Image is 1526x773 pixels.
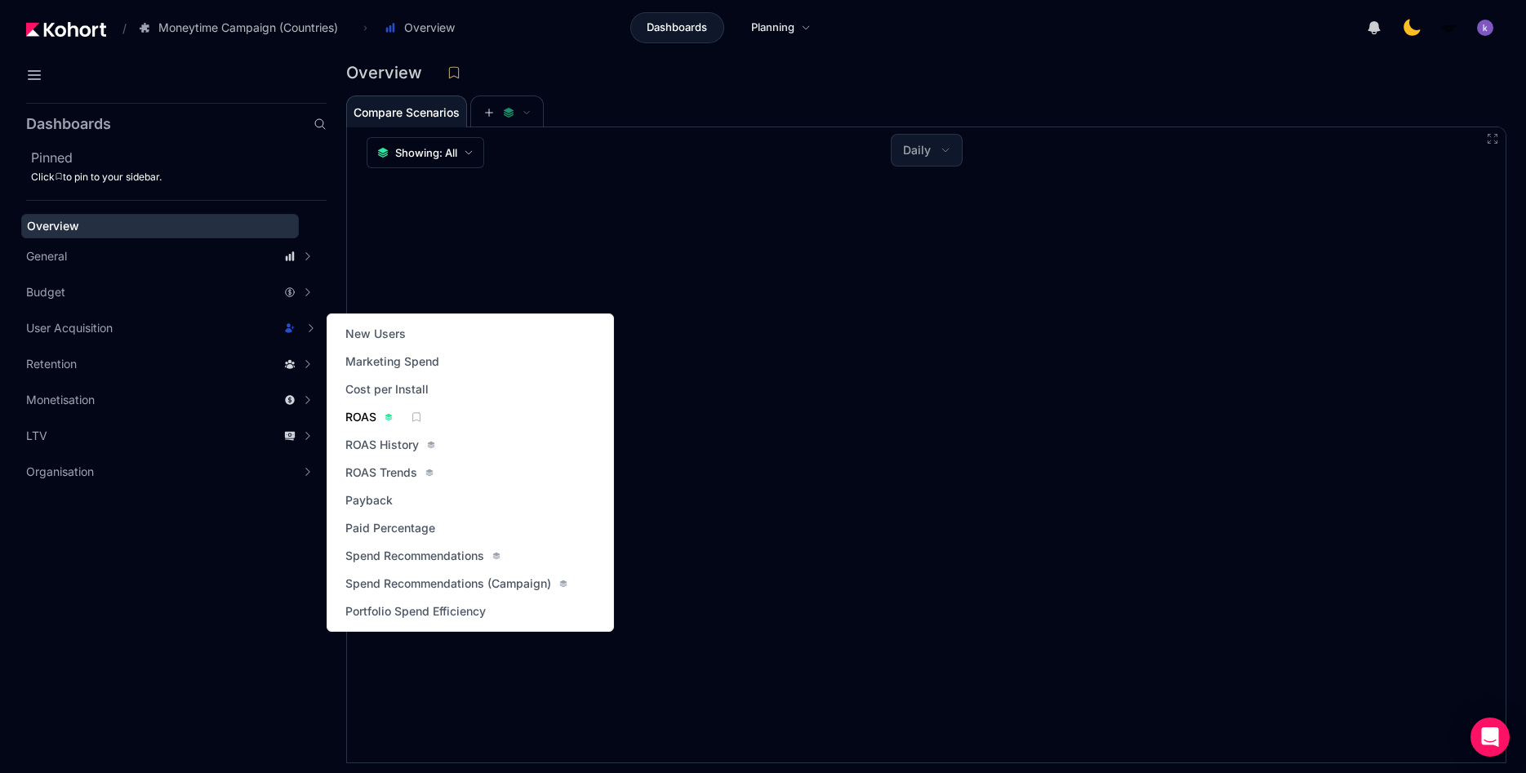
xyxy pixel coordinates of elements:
[647,20,707,36] span: Dashboards
[26,464,94,480] span: Organisation
[26,320,113,336] span: User Acquisition
[340,517,440,540] a: Paid Percentage
[751,20,794,36] span: Planning
[346,64,432,81] h3: Overview
[892,135,962,166] button: Daily
[630,12,724,43] a: Dashboards
[1486,132,1499,145] button: Fullscreen
[31,171,327,184] div: Click to pin to your sidebar.
[1441,20,1457,36] img: logo_MoneyTimeLogo_1_20250619094856634230.png
[109,20,127,37] span: /
[1470,717,1510,757] div: Open Intercom Messenger
[21,214,299,238] a: Overview
[345,409,376,425] span: ROAS
[26,356,77,372] span: Retention
[26,392,95,408] span: Monetisation
[345,326,406,342] span: New Users
[404,20,455,36] span: Overview
[130,14,355,42] button: Moneytime Campaign (Countries)
[31,148,327,167] h2: Pinned
[345,353,439,370] span: Marketing Spend
[340,350,444,373] a: Marketing Spend
[360,21,371,34] span: ›
[158,20,338,36] span: Moneytime Campaign (Countries)
[345,464,417,481] span: ROAS Trends
[26,117,111,131] h2: Dashboards
[345,575,551,592] span: Spend Recommendations (Campaign)
[354,107,460,118] span: Compare Scenarios
[340,600,491,623] a: Portfolio Spend Efficiency
[340,572,572,595] a: Spend Recommendations (Campaign)
[903,142,931,158] span: Daily
[340,461,438,484] a: ROAS Trends
[26,248,67,264] span: General
[345,437,419,453] span: ROAS History
[345,548,484,564] span: Spend Recommendations
[345,381,429,398] span: Cost per Install
[340,406,398,429] a: ROAS
[345,520,435,536] span: Paid Percentage
[26,284,65,300] span: Budget
[340,489,398,512] a: Payback
[340,322,411,345] a: New Users
[340,378,434,401] a: Cost per Install
[345,492,393,509] span: Payback
[27,219,79,233] span: Overview
[395,144,457,161] span: Showing: All
[734,12,828,43] a: Planning
[26,428,47,444] span: LTV
[26,22,106,37] img: Kohort logo
[376,14,472,42] button: Overview
[340,433,440,456] a: ROAS History
[367,137,484,168] button: Showing: All
[345,603,486,620] span: Portfolio Spend Efficiency
[340,544,505,567] a: Spend Recommendations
